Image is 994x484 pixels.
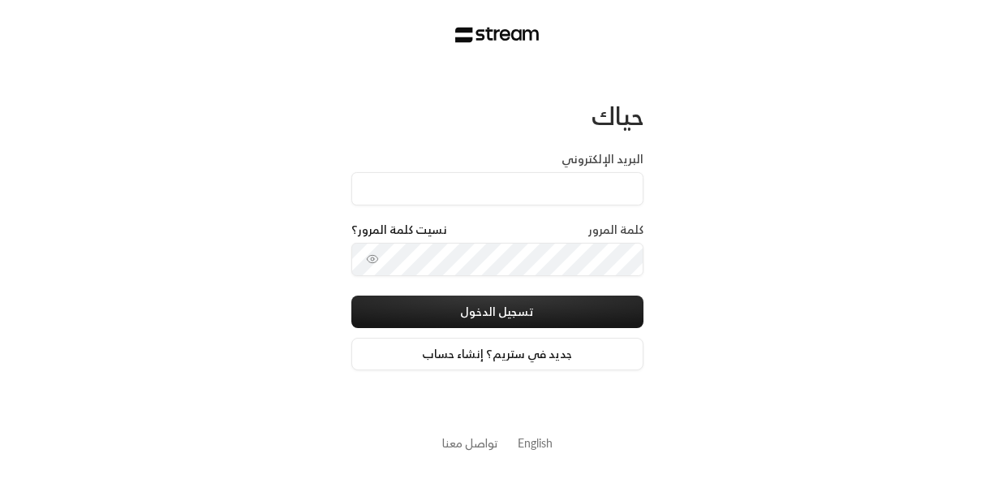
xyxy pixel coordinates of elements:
[442,433,498,453] a: تواصل معنا
[359,246,385,272] button: toggle password visibility
[455,27,539,43] img: Stream Logo
[442,434,498,452] button: تواصل معنا
[518,428,553,458] a: English
[351,338,643,370] a: جديد في ستريم؟ إنشاء حساب
[592,94,643,137] span: حياك
[351,222,447,238] a: نسيت كلمة المرور؟
[562,151,643,167] label: البريد الإلكتروني
[351,296,643,328] button: تسجيل الدخول
[588,222,643,238] label: كلمة المرور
